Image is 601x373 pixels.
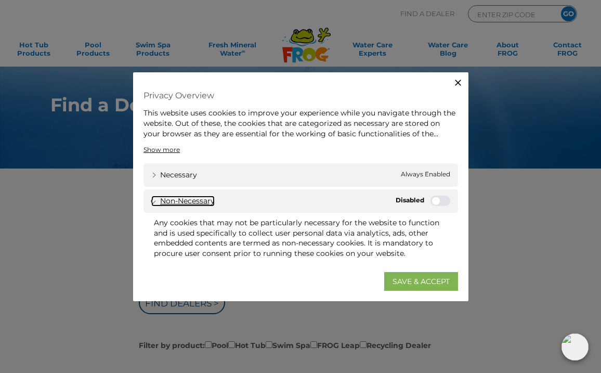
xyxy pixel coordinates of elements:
[143,145,180,155] a: Show more
[143,88,458,103] h4: Privacy Overview
[401,170,450,181] span: Always Enabled
[151,170,197,181] a: Necessary
[151,196,215,207] a: Non-necessary
[561,333,589,361] img: openIcon
[154,218,448,259] div: Any cookies that may not be particularly necessary for the website to function and is used specif...
[143,108,458,139] div: This website uses cookies to improve your experience while you navigate through the website. Out ...
[384,272,458,290] a: SAVE & ACCEPT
